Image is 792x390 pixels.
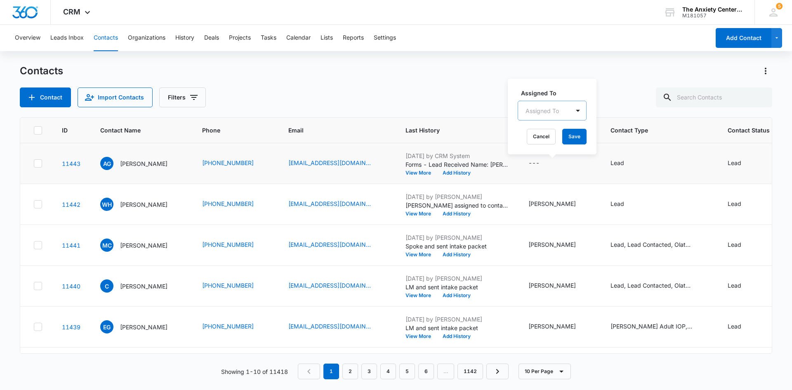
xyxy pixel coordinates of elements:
div: Lead, Lead Contacted, Olathe Adult IOP [610,281,693,290]
button: Filters [159,87,206,107]
div: Phone - (913) 832-8788 - Select to Edit Field [202,322,269,332]
button: Organizations [128,25,165,51]
a: Navigate to contact details page for Carl [62,283,80,290]
em: 1 [323,364,339,379]
span: WH [100,198,113,211]
button: Overview [15,25,40,51]
button: Add History [437,252,476,257]
div: Lead [610,158,624,167]
div: Contact Type - Lead - Select to Edit Field [610,158,639,168]
span: CRM [63,7,80,16]
button: Contacts [94,25,118,51]
span: 5 [776,3,783,9]
span: EG [100,320,113,333]
a: Page 4 [380,364,396,379]
p: [PERSON_NAME] [120,323,167,331]
p: [PERSON_NAME] [120,241,167,250]
a: Navigate to contact details page for Amanda Guebara [62,160,80,167]
a: Navigate to contact details page for Maggie Crist [62,242,80,249]
span: AG [100,157,113,170]
div: Phone - (785) 393-1005 - Select to Edit Field [202,158,269,168]
div: [PERSON_NAME] [528,240,576,249]
div: Assigned To - Anna Dietz-Henk - Select to Edit Field [528,199,591,209]
span: Contact Status [728,126,770,135]
div: Contact Type - Lead - Select to Edit Field [610,199,639,209]
button: Actions [759,64,772,78]
span: Phone [202,126,257,135]
p: [DATE] by [PERSON_NAME] [405,192,509,201]
div: Lead [728,158,741,167]
div: Email - whegner@gmail.com - Select to Edit Field [288,199,386,209]
div: Phone - (913) 314-7160 - Select to Edit Field [202,199,269,209]
a: Navigate to contact details page for Emma Grewe [62,324,80,331]
div: --- [528,158,540,168]
div: [PERSON_NAME] [528,322,576,331]
div: Phone - (816) 645-0738 - Select to Edit Field [202,281,269,291]
span: MC [100,239,113,252]
a: [PHONE_NUMBER] [202,322,254,331]
div: account id [682,13,742,19]
div: Contact Name - Amanda Guebara - Select to Edit Field [100,157,182,170]
span: Contact Type [610,126,696,135]
a: [PHONE_NUMBER] [202,158,254,167]
span: Contact Name [100,126,170,135]
a: Page 5 [399,364,415,379]
a: Page 1142 [457,364,483,379]
div: Email - emgrewe13@gmail.com - Select to Edit Field [288,322,386,332]
button: 10 Per Page [519,364,571,379]
p: LM and sent intake packet [405,324,509,332]
button: Projects [229,25,251,51]
button: Calendar [286,25,311,51]
p: [DATE] by [PERSON_NAME] [405,315,509,324]
div: account name [682,6,742,13]
button: View More [405,170,437,175]
button: Cancel [527,129,556,144]
button: Lists [321,25,333,51]
a: [EMAIL_ADDRESS][DOMAIN_NAME] [288,240,371,249]
span: ID [62,126,68,135]
p: [PERSON_NAME] [120,282,167,291]
p: [PERSON_NAME] assigned to contact. [405,201,509,210]
div: Lead [728,281,741,290]
p: [DATE] by [PERSON_NAME] [405,274,509,283]
button: View More [405,334,437,339]
div: Lead, Lead Contacted, Olathe Adult IOP [610,240,693,249]
div: Assigned To - Erika Marker - Select to Edit Field [528,281,591,291]
div: Contact Name - Emma Grewe - Select to Edit Field [100,320,182,333]
a: Page 6 [418,364,434,379]
button: View More [405,211,437,216]
div: Contact Status - Lead - Select to Edit Field [728,322,756,332]
div: Assigned To - - Select to Edit Field [528,158,554,168]
button: Reports [343,25,364,51]
div: Lead [728,240,741,249]
p: [DATE] by [PERSON_NAME] [405,233,509,242]
button: Add Contact [20,87,71,107]
button: Add History [437,170,476,175]
a: Next Page [486,364,509,379]
button: Add Contact [716,28,771,48]
div: Contact Type - Lawrence Adult IOP, Lead, Lead Contacted - Select to Edit Field [610,322,708,332]
h1: Contacts [20,65,63,77]
button: View More [405,252,437,257]
button: View More [405,293,437,298]
span: C [100,279,113,293]
a: [EMAIL_ADDRESS][DOMAIN_NAME] [288,281,371,290]
button: History [175,25,194,51]
p: [PERSON_NAME] [120,200,167,209]
a: Page 2 [342,364,358,379]
div: Phone - (816) 944-6202 - Select to Edit Field [202,240,269,250]
a: [EMAIL_ADDRESS][DOMAIN_NAME] [288,158,371,167]
a: Page 3 [361,364,377,379]
div: Contact Status - Lead - Select to Edit Field [728,281,756,291]
p: Showing 1-10 of 11418 [221,367,288,376]
p: [PERSON_NAME] [120,159,167,168]
a: [EMAIL_ADDRESS][DOMAIN_NAME] [288,322,371,331]
button: Add History [437,211,476,216]
a: [PHONE_NUMBER] [202,240,254,249]
nav: Pagination [298,364,509,379]
div: Lead [728,199,741,208]
a: [PHONE_NUMBER] [202,281,254,290]
input: Search Contacts [656,87,772,107]
div: Lead [728,322,741,331]
div: Contact Status - Lead - Select to Edit Field [728,240,756,250]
